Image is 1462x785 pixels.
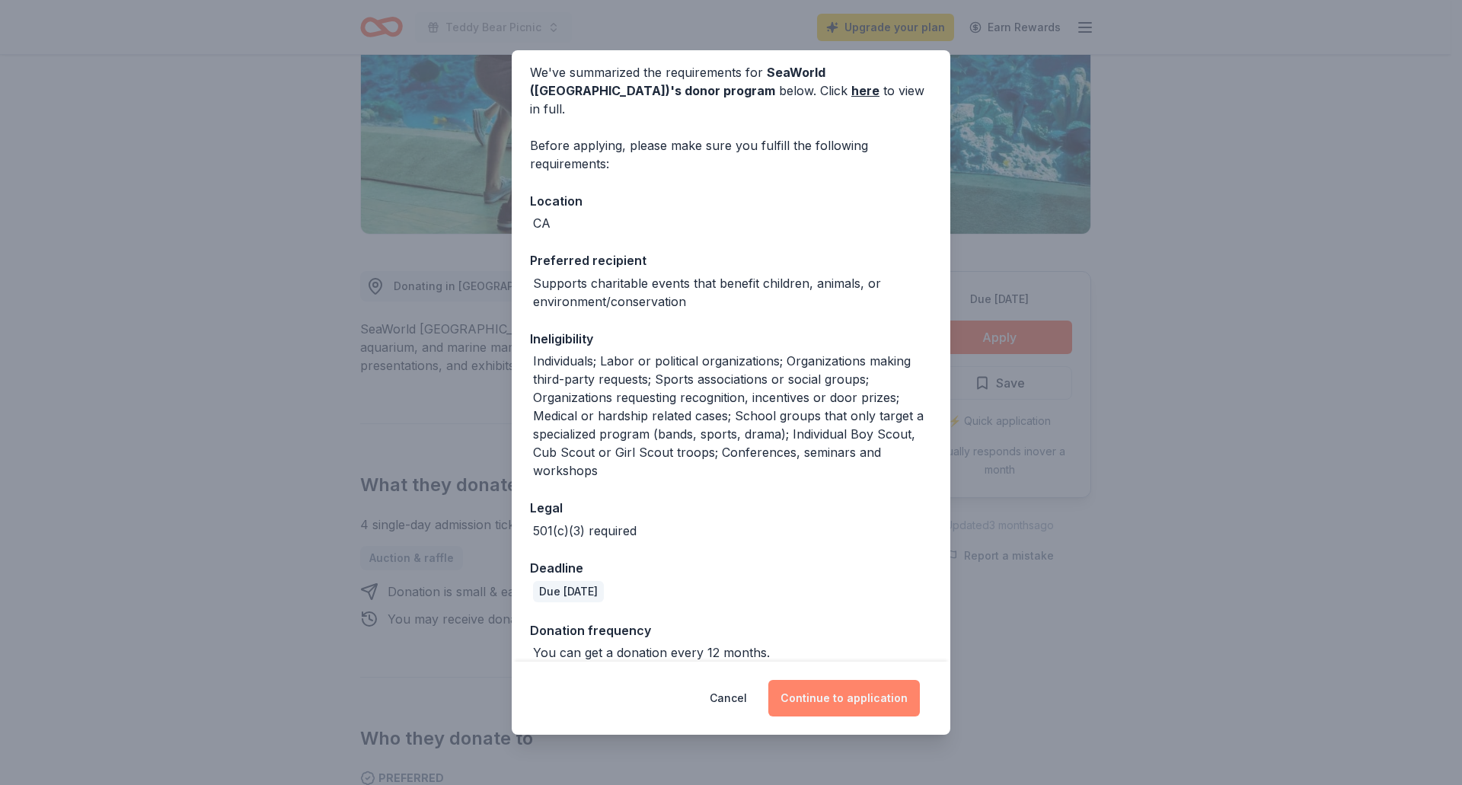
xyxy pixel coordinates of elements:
[851,81,879,100] a: here
[530,329,932,349] div: Ineligibility
[533,522,637,540] div: 501(c)(3) required
[533,581,604,602] div: Due [DATE]
[533,274,932,311] div: Supports charitable events that benefit children, animals, or environment/conservation
[530,558,932,578] div: Deadline
[530,498,932,518] div: Legal
[530,136,932,173] div: Before applying, please make sure you fulfill the following requirements:
[533,643,770,662] div: You can get a donation every 12 months.
[530,621,932,640] div: Donation frequency
[533,214,551,232] div: CA
[530,191,932,211] div: Location
[768,680,920,716] button: Continue to application
[530,63,932,118] div: We've summarized the requirements for below. Click to view in full.
[710,680,747,716] button: Cancel
[533,352,932,480] div: Individuals; Labor or political organizations; Organizations making third-party requests; Sports ...
[530,250,932,270] div: Preferred recipient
